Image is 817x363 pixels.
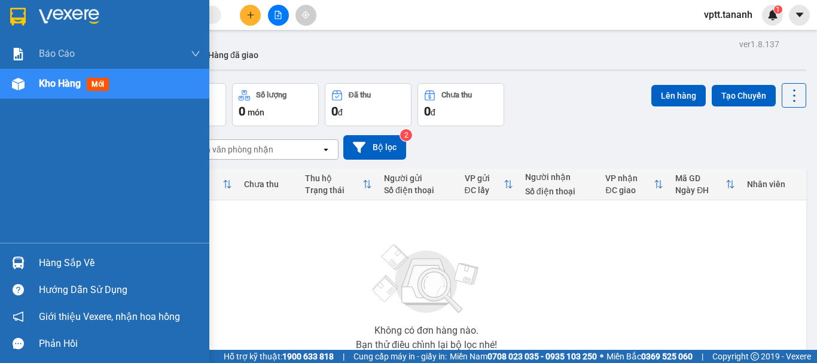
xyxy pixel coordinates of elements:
span: Kho hàng [39,78,81,89]
div: Số điện thoại [525,187,594,196]
span: Miền Nam [450,350,597,363]
div: Trạng thái [305,185,362,195]
span: | [343,350,345,363]
th: Toggle SortBy [599,169,669,200]
div: Mã GD [675,173,725,183]
div: Người nhận [525,172,594,182]
strong: 1900 633 818 [282,352,334,361]
div: Chọn văn phòng nhận [191,144,273,155]
button: aim [295,5,316,26]
img: warehouse-icon [12,78,25,90]
div: Đã thu [349,91,371,99]
button: Đã thu0đ [325,83,411,126]
span: 0 [424,104,431,118]
button: Hàng đã giao [199,41,268,69]
button: Lên hàng [651,85,706,106]
span: đ [431,108,435,117]
div: Chưa thu [441,91,472,99]
div: Ngày ĐH [675,185,725,195]
span: aim [301,11,310,19]
div: Người gửi [384,173,453,183]
div: VP nhận [605,173,654,183]
span: message [13,338,24,349]
span: question-circle [13,284,24,295]
span: món [248,108,264,117]
span: ⚪️ [600,354,603,359]
div: Không có đơn hàng nào. [374,326,478,335]
div: Số điện thoại [384,185,453,195]
div: Bạn thử điều chỉnh lại bộ lọc nhé! [356,340,497,350]
span: Hỗ trợ kỹ thuật: [224,350,334,363]
span: copyright [751,352,759,361]
div: Số lượng [256,91,286,99]
span: Cung cấp máy in - giấy in: [353,350,447,363]
img: svg+xml;base64,PHN2ZyBjbGFzcz0ibGlzdC1wbHVnX19zdmciIHhtbG5zPSJodHRwOi8vd3d3LnczLm9yZy8yMDAwL3N2Zy... [367,237,486,321]
button: Số lượng0món [232,83,319,126]
img: warehouse-icon [12,257,25,269]
div: VP gửi [465,173,504,183]
span: notification [13,311,24,322]
button: caret-down [789,5,810,26]
span: plus [246,11,255,19]
button: file-add [268,5,289,26]
sup: 2 [400,129,412,141]
button: Tạo Chuyến [712,85,776,106]
span: file-add [274,11,282,19]
div: Hướng dẫn sử dụng [39,281,200,299]
th: Toggle SortBy [669,169,741,200]
span: | [702,350,703,363]
sup: 1 [774,5,782,14]
div: ver 1.8.137 [739,38,779,51]
div: Thu hộ [305,173,362,183]
span: Giới thiệu Vexere, nhận hoa hồng [39,309,180,324]
div: Nhân viên [747,179,800,189]
img: logo-vxr [10,8,26,26]
div: Chưa thu [244,179,292,189]
span: vptt.tananh [694,7,762,22]
th: Toggle SortBy [299,169,378,200]
div: Phản hồi [39,335,200,353]
div: ĐC lấy [465,185,504,195]
button: Bộ lọc [343,135,406,160]
span: down [191,49,200,59]
span: 0 [239,104,245,118]
span: Báo cáo [39,46,75,61]
button: Chưa thu0đ [417,83,504,126]
th: Toggle SortBy [459,169,519,200]
span: 1 [776,5,780,14]
img: icon-new-feature [767,10,778,20]
button: plus [240,5,261,26]
span: đ [338,108,343,117]
svg: open [321,145,331,154]
span: mới [87,78,109,91]
span: Miền Bắc [606,350,693,363]
strong: 0708 023 035 - 0935 103 250 [487,352,597,361]
div: Hàng sắp về [39,254,200,272]
strong: 0369 525 060 [641,352,693,361]
span: 0 [331,104,338,118]
img: solution-icon [12,48,25,60]
span: caret-down [794,10,805,20]
div: ĐC giao [605,185,654,195]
